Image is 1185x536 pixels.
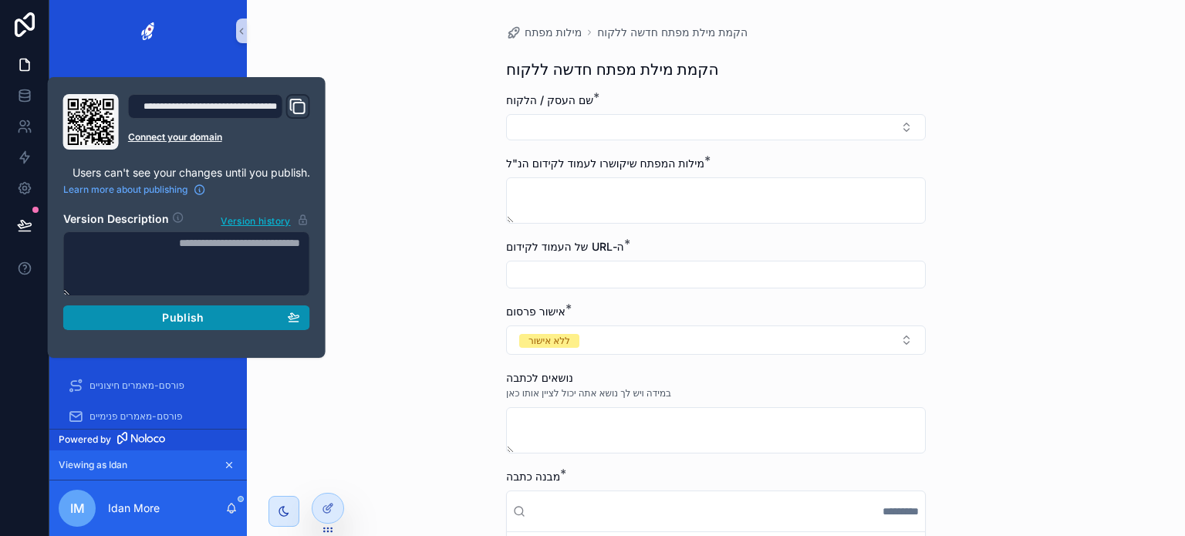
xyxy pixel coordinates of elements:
[506,25,582,40] a: מילות מפתח
[63,184,206,196] a: Learn more about publishing
[506,387,671,399] span: במידה ויש לך נושא אתה יכול לציין אותו כאן
[506,240,624,253] span: ה-URL של העמוד לקידום
[506,325,926,355] button: Select Button
[59,372,238,399] a: פורסם-מאמרים חיצוניים
[133,19,163,43] img: App logo
[89,410,183,423] span: פורסם-מאמרים פנימיים
[128,131,310,143] a: Connect your domain
[63,211,169,228] h2: Version Description
[128,94,310,150] div: Domain and Custom Link
[506,93,593,106] span: שם העסק / הלקוח
[506,114,926,140] button: Select Button
[506,59,719,80] h1: הקמת מילת מפתח חדשה ללקוח
[59,403,238,430] a: פורסם-מאמרים פנימיים
[597,25,748,40] a: הקמת מילת מפתח חדשה ללקוח
[221,212,290,228] span: Version history
[506,371,573,384] span: נושאים לכתבה
[506,305,565,318] span: אישור פרסום
[89,379,184,392] span: פורסם-מאמרים חיצוניים
[59,433,111,446] span: Powered by
[59,459,127,471] span: Viewing as Idan
[162,311,204,325] span: Publish
[70,499,85,517] span: IM
[506,470,560,483] span: מבנה כתבה
[108,501,160,516] p: Idan More
[49,429,247,450] a: Powered by
[528,334,570,348] div: ללא אישור
[63,184,187,196] span: Learn more about publishing
[49,62,247,429] div: scrollable content
[506,157,704,170] span: מילות המפתח שיקושרו לעמוד לקידום הנ"ל
[220,211,309,228] button: Version history
[63,305,310,330] button: Publish
[59,72,238,100] a: ראשי
[525,25,582,40] span: מילות מפתח
[63,165,310,180] p: Users can't see your changes until you publish.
